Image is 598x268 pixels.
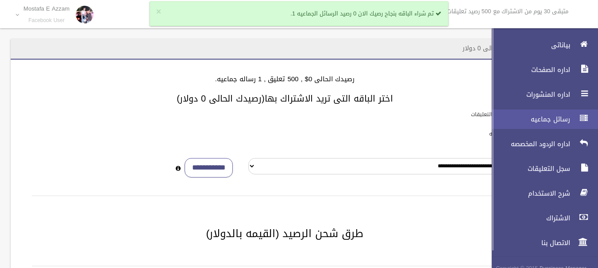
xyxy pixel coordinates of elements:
h4: رصيدك الحالى 0$ , 500 تعليق , 1 رساله جماعيه. [21,75,548,83]
h2: طرق شحن الرصيد (القيمه بالدولار) [21,228,548,239]
span: اداره الردود المخصصه [484,140,573,148]
a: شرح الاستخدام [484,184,598,203]
span: شرح الاستخدام [484,189,573,198]
span: اداره المنشورات [484,90,573,99]
label: باقات الرسائل الجماعيه [489,129,541,139]
p: Mostafa E Azzam [23,5,69,12]
a: سجل التعليقات [484,159,598,178]
span: رسائل جماعيه [484,115,573,124]
a: اداره الصفحات [484,60,598,79]
a: رسائل جماعيه [484,109,598,129]
button: × [156,8,161,16]
small: Facebook User [23,17,69,24]
div: تم شراء الباقه بنجاح رصيك الان 0 رصيد الرسائل الجماعيه 1. [150,1,449,26]
span: الاتصال بنا [484,238,573,247]
span: اداره الصفحات [484,65,573,74]
h3: اختر الباقه التى تريد الاشتراك بها(رصيدك الحالى 0 دولار) [21,94,548,103]
span: بياناتى [484,41,573,49]
label: باقات الرد الالى على التعليقات [471,109,541,119]
a: اداره المنشورات [484,85,598,104]
a: بياناتى [484,35,598,55]
span: الاشتراك [484,214,573,223]
header: الاشتراك - رصيدك الحالى 0 دولار [452,40,559,57]
a: الاتصال بنا [484,233,598,253]
span: سجل التعليقات [484,164,573,173]
a: الاشتراك [484,208,598,228]
a: اداره الردود المخصصه [484,134,598,154]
